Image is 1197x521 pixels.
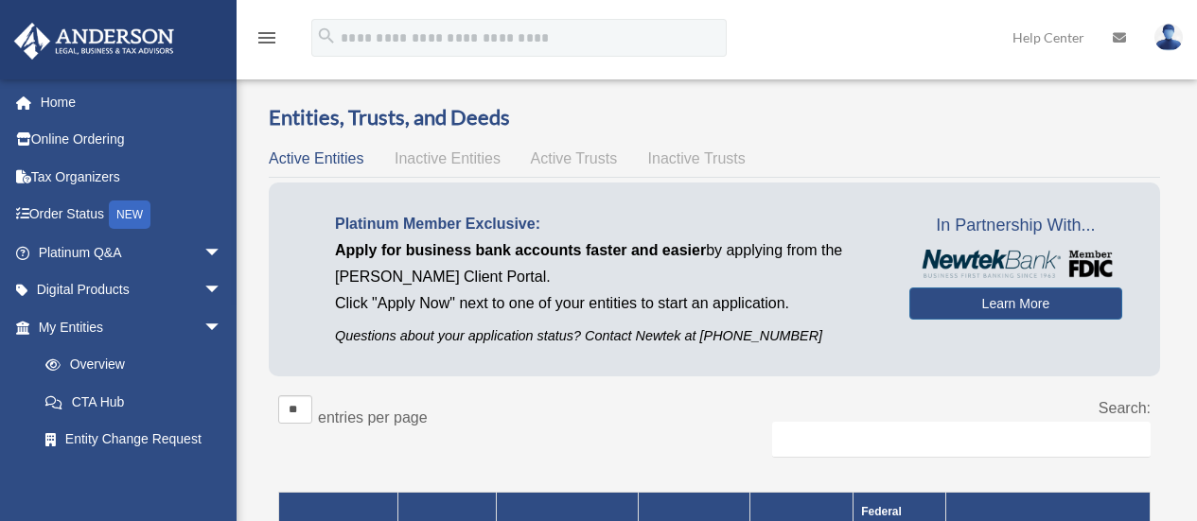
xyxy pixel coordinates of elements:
[919,250,1113,278] img: NewtekBankLogoSM.png
[13,308,241,346] a: My Entitiesarrow_drop_down
[1154,24,1183,51] img: User Pic
[203,271,241,310] span: arrow_drop_down
[13,83,251,121] a: Home
[13,271,251,309] a: Digital Productsarrow_drop_down
[9,23,180,60] img: Anderson Advisors Platinum Portal
[203,234,241,272] span: arrow_drop_down
[13,158,251,196] a: Tax Organizers
[335,324,881,348] p: Questions about your application status? Contact Newtek at [PHONE_NUMBER]
[13,121,251,159] a: Online Ordering
[26,383,241,421] a: CTA Hub
[269,103,1160,132] h3: Entities, Trusts, and Deeds
[335,290,881,317] p: Click "Apply Now" next to one of your entities to start an application.
[335,211,881,237] p: Platinum Member Exclusive:
[255,26,278,49] i: menu
[26,421,241,459] a: Entity Change Request
[335,237,881,290] p: by applying from the [PERSON_NAME] Client Portal.
[318,409,428,425] label: entries per page
[13,196,251,234] a: Order StatusNEW
[909,211,1122,241] span: In Partnership With...
[1099,400,1151,416] label: Search:
[13,234,251,271] a: Platinum Q&Aarrow_drop_down
[316,26,337,46] i: search
[203,308,241,347] span: arrow_drop_down
[909,287,1122,320] a: Learn More
[395,150,501,166] span: Inactive Entities
[335,242,706,258] span: Apply for business bank accounts faster and easier
[648,150,746,166] span: Inactive Trusts
[109,200,150,229] div: NEW
[269,150,363,166] span: Active Entities
[26,346,232,384] a: Overview
[255,33,278,49] a: menu
[531,150,618,166] span: Active Trusts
